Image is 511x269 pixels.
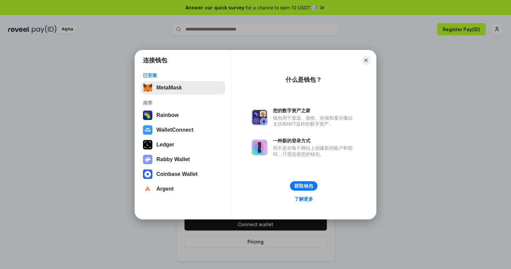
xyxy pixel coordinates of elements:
button: Rainbow [141,109,225,122]
div: 而不是在每个网站上创建新的账户和密码，只需连接您的钱包。 [273,145,356,157]
div: 您的数字资产之家 [273,108,356,114]
div: 已安装 [143,72,223,78]
div: 了解更多 [294,196,313,202]
button: Coinbase Wallet [141,167,225,181]
div: Ledger [156,142,174,148]
img: svg+xml,%3Csvg%20xmlns%3D%22http%3A%2F%2Fwww.w3.org%2F2000%2Fsvg%22%20width%3D%2228%22%20height%3... [143,140,152,149]
div: MetaMask [156,85,182,91]
img: svg+xml,%3Csvg%20width%3D%2228%22%20height%3D%2228%22%20viewBox%3D%220%200%2028%2028%22%20fill%3D... [143,170,152,179]
a: 了解更多 [290,195,317,203]
div: Argent [156,186,174,192]
div: 获取钱包 [294,183,313,189]
div: 什么是钱包？ [286,76,322,84]
button: Rabby Wallet [141,153,225,166]
h1: 连接钱包 [143,56,167,64]
button: WalletConnect [141,123,225,137]
button: Ledger [141,138,225,151]
img: svg+xml,%3Csvg%20xmlns%3D%22http%3A%2F%2Fwww.w3.org%2F2000%2Fsvg%22%20fill%3D%22none%22%20viewBox... [251,109,268,125]
button: MetaMask [141,81,225,94]
img: svg+xml,%3Csvg%20fill%3D%22none%22%20height%3D%2233%22%20viewBox%3D%220%200%2035%2033%22%20width%... [143,83,152,92]
div: WalletConnect [156,127,194,133]
div: 推荐 [143,100,223,106]
img: svg+xml,%3Csvg%20width%3D%2228%22%20height%3D%2228%22%20viewBox%3D%220%200%2028%2028%22%20fill%3D... [143,125,152,135]
div: Rainbow [156,112,179,118]
img: svg+xml,%3Csvg%20width%3D%2228%22%20height%3D%2228%22%20viewBox%3D%220%200%2028%2028%22%20fill%3D... [143,184,152,194]
div: 钱包用于发送、接收、存储和显示像以太坊和NFT这样的数字资产。 [273,115,356,127]
div: Coinbase Wallet [156,171,198,177]
img: svg+xml,%3Csvg%20xmlns%3D%22http%3A%2F%2Fwww.w3.org%2F2000%2Fsvg%22%20fill%3D%22none%22%20viewBox... [251,139,268,155]
button: Argent [141,182,225,196]
img: svg+xml,%3Csvg%20width%3D%22120%22%20height%3D%22120%22%20viewBox%3D%220%200%20120%20120%22%20fil... [143,111,152,120]
div: 一种新的登录方式 [273,138,356,144]
button: 获取钱包 [290,181,317,191]
div: Rabby Wallet [156,156,190,162]
img: svg+xml,%3Csvg%20xmlns%3D%22http%3A%2F%2Fwww.w3.org%2F2000%2Fsvg%22%20fill%3D%22none%22%20viewBox... [143,155,152,164]
button: Close [361,56,371,65]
